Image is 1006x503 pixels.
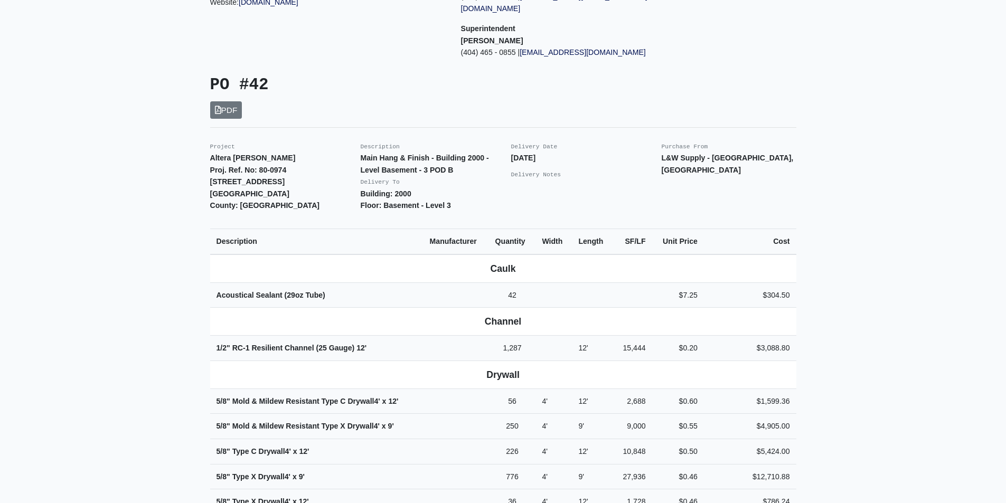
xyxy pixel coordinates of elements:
span: 4' [542,472,548,481]
td: 226 [489,439,536,464]
td: $0.46 [652,464,704,489]
td: 250 [489,414,536,439]
span: 12' [388,397,398,405]
small: Delivery To [361,179,400,185]
td: 1,287 [489,336,536,361]
p: (404) 465 - 0855 | [461,46,696,59]
td: 776 [489,464,536,489]
small: Purchase From [662,144,708,150]
td: 56 [489,388,536,414]
th: Cost [704,229,796,254]
span: 12' [578,447,588,455]
td: 9,000 [613,414,652,439]
td: $7.25 [652,282,704,308]
span: x [293,447,297,455]
p: L&W Supply - [GEOGRAPHIC_DATA], [GEOGRAPHIC_DATA] [662,152,796,176]
span: 9' [388,422,394,430]
span: 4' [285,447,291,455]
b: Channel [485,316,521,327]
td: 15,444 [613,336,652,361]
h3: PO #42 [210,75,495,95]
span: 4' [374,422,380,430]
strong: Acoustical Sealant (29oz Tube) [217,291,325,299]
strong: [DATE] [511,154,536,162]
td: $0.55 [652,414,704,439]
small: Project [210,144,235,150]
strong: [PERSON_NAME] [461,36,523,45]
td: $1,599.36 [704,388,796,414]
td: $304.50 [704,282,796,308]
b: Caulk [491,263,516,274]
td: $0.20 [652,336,704,361]
strong: County: [GEOGRAPHIC_DATA] [210,201,320,210]
td: 42 [489,282,536,308]
span: 12' [578,344,588,352]
small: Delivery Notes [511,172,561,178]
td: $4,905.00 [704,414,796,439]
td: 10,848 [613,439,652,464]
span: 4' [542,447,548,455]
th: SF/LF [613,229,652,254]
a: PDF [210,101,242,119]
th: Manufacturer [424,229,489,254]
small: Delivery Date [511,144,558,150]
td: 27,936 [613,464,652,489]
span: 4' [285,472,290,481]
strong: 5/8" Mold & Mildew Resistant Type X Drywall [217,422,394,430]
strong: Floor: Basement - Level 3 [361,201,451,210]
td: $0.50 [652,439,704,464]
span: x [382,422,386,430]
strong: [GEOGRAPHIC_DATA] [210,189,289,198]
strong: 5/8" Type C Drywall [217,447,309,455]
th: Length [572,229,613,254]
span: Superintendent [461,24,515,33]
th: Quantity [489,229,536,254]
td: $5,424.00 [704,439,796,464]
strong: Proj. Ref. No: 80-0974 [210,166,287,174]
th: Description [210,229,424,254]
strong: Altera [PERSON_NAME] [210,154,296,162]
td: 2,688 [613,388,652,414]
th: Unit Price [652,229,704,254]
strong: 5/8" Mold & Mildew Resistant Type C Drywall [217,397,399,405]
span: 9' [578,422,584,430]
span: 9' [578,472,584,481]
th: Width [535,229,572,254]
td: $12,710.88 [704,464,796,489]
span: 4' [374,397,380,405]
a: [EMAIL_ADDRESS][DOMAIN_NAME] [520,48,646,56]
strong: Main Hang & Finish - Building 2000 - Level Basement - 3 POD B [361,154,489,174]
strong: [STREET_ADDRESS] [210,177,285,186]
td: $0.60 [652,388,704,414]
strong: 1/2" RC-1 Resilient Channel (25 Gauge) [217,344,367,352]
small: Description [361,144,400,150]
span: 9' [299,472,305,481]
span: 12' [299,447,309,455]
span: x [293,472,297,481]
strong: 5/8" Type X Drywall [217,472,305,481]
td: $3,088.80 [704,336,796,361]
span: x [382,397,387,405]
span: 4' [542,422,548,430]
strong: Building: 2000 [361,189,411,198]
span: 4' [542,397,548,405]
b: Drywall [486,369,520,380]
span: 12' [356,344,366,352]
span: 12' [578,397,588,405]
